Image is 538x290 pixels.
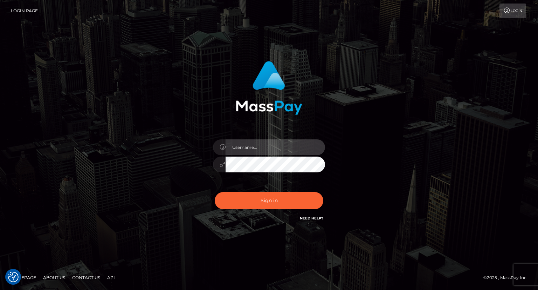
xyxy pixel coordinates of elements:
a: API [104,272,118,283]
img: MassPay Login [236,61,302,115]
input: Username... [226,139,325,155]
a: Need Help? [300,216,323,220]
img: Revisit consent button [8,272,19,282]
a: Login Page [11,4,38,18]
a: Contact Us [69,272,103,283]
a: About Us [40,272,68,283]
a: Login [499,4,526,18]
a: Homepage [8,272,39,283]
button: Consent Preferences [8,272,19,282]
button: Sign in [215,192,323,209]
div: © 2025 , MassPay Inc. [483,274,533,282]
